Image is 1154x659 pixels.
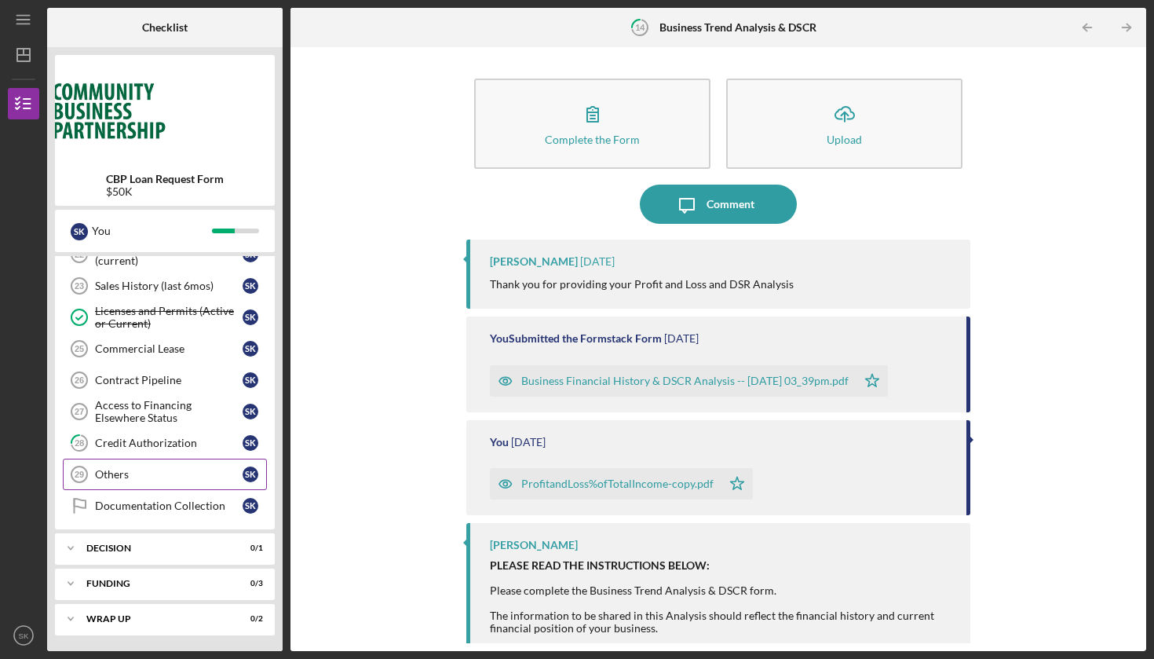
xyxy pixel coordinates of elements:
[63,490,267,522] a: Documentation CollectionSK
[243,278,258,294] div: S K
[490,558,710,572] strong: PLEASE READ THE INSTRUCTIONS BELOW:
[95,399,243,424] div: Access to Financing Elsewhere Status
[474,79,710,169] button: Complete the Form
[490,255,578,268] div: [PERSON_NAME]
[75,344,84,353] tspan: 25
[106,173,224,185] b: CBP Loan Request Form
[95,280,243,292] div: Sales History (last 6mos)
[235,614,263,624] div: 0 / 2
[545,134,640,145] div: Complete the Form
[521,375,849,387] div: Business Financial History & DSCR Analysis -- [DATE] 03_39pm.pdf
[63,364,267,396] a: 26Contract PipelineSK
[580,255,615,268] time: 2025-08-19 18:29
[19,632,29,640] text: SK
[640,185,797,224] button: Comment
[63,333,267,364] a: 25Commercial LeaseSK
[827,134,862,145] div: Upload
[707,185,754,224] div: Comment
[63,302,267,333] a: Licenses and Permits (Active or Current)SK
[75,407,84,416] tspan: 27
[75,438,84,448] tspan: 28
[664,332,699,345] time: 2025-08-14 19:40
[86,544,224,553] div: Decision
[75,375,84,385] tspan: 26
[86,579,224,588] div: Funding
[490,468,753,500] button: ProfitandLoss%ofTotalIncome-copy.pdf
[95,305,243,330] div: Licenses and Permits (Active or Current)
[511,436,546,448] time: 2025-08-14 19:14
[634,22,645,32] tspan: 14
[142,21,188,34] b: Checklist
[106,185,224,198] div: $50K
[55,63,275,157] img: Product logo
[63,459,267,490] a: 29OthersSK
[63,270,267,302] a: 23Sales History (last 6mos)SK
[243,404,258,419] div: S K
[86,614,224,624] div: Wrap up
[490,276,794,293] p: Thank you for providing your Profit and Loss and DSR Analysis
[490,610,955,635] div: The information to be shared in this Analysis should reflect the financial history and current fi...
[243,498,258,514] div: S K
[243,372,258,388] div: S K
[243,341,258,357] div: S K
[490,539,578,551] div: [PERSON_NAME]
[75,470,84,479] tspan: 29
[95,500,243,512] div: Documentation Collection
[95,437,243,449] div: Credit Authorization
[95,374,243,386] div: Contract Pipeline
[63,396,267,427] a: 27Access to Financing Elsewhere StatusSK
[521,478,714,490] div: ProfitandLoss%ofTotalIncome-copy.pdf
[235,544,263,553] div: 0 / 1
[490,365,888,397] button: Business Financial History & DSCR Analysis -- [DATE] 03_39pm.pdf
[243,435,258,451] div: S K
[243,467,258,482] div: S K
[63,427,267,459] a: 28Credit AuthorizationSK
[235,579,263,588] div: 0 / 3
[726,79,962,169] button: Upload
[659,21,816,34] b: Business Trend Analysis & DSCR
[490,584,955,597] div: Please complete the Business Trend Analysis & DSCR form.
[75,281,84,291] tspan: 23
[490,332,662,345] div: You Submitted the Formstack Form
[71,223,88,240] div: S K
[243,309,258,325] div: S K
[92,218,212,244] div: You
[490,436,509,448] div: You
[95,342,243,355] div: Commercial Lease
[95,468,243,481] div: Others
[8,620,39,651] button: SK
